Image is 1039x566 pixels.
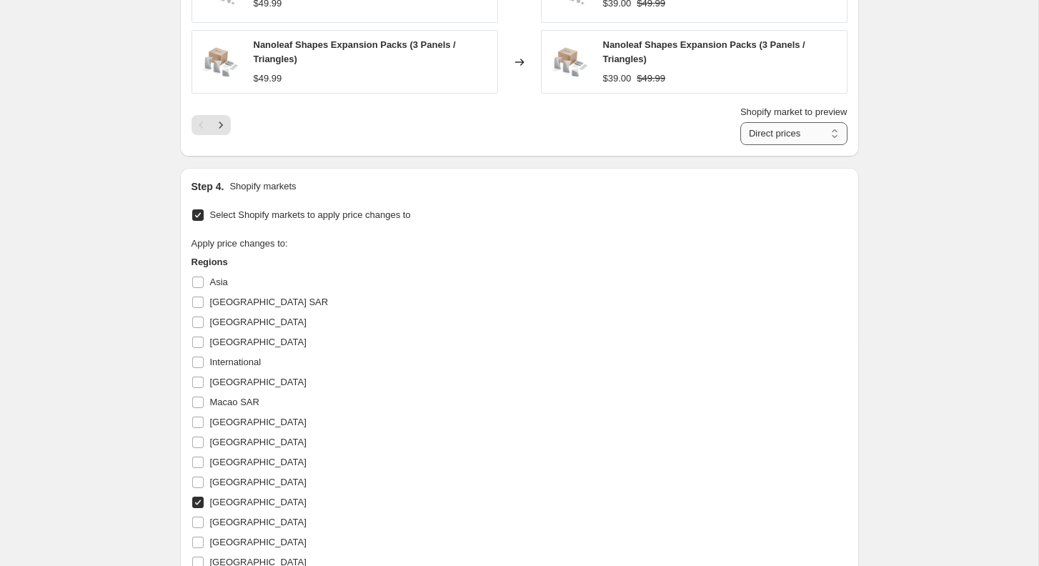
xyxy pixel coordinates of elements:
[603,71,632,86] div: $39.00
[199,41,242,84] img: nanoleaf-shapes-light-panels-mini-triangles-expansion-pack-50_nl48-e-5501tw-50pk_2x_7d3dc651-8c78...
[210,337,307,347] span: [GEOGRAPHIC_DATA]
[210,457,307,467] span: [GEOGRAPHIC_DATA]
[192,255,463,269] h3: Regions
[210,297,329,307] span: [GEOGRAPHIC_DATA] SAR
[210,417,307,427] span: [GEOGRAPHIC_DATA]
[210,209,411,220] span: Select Shopify markets to apply price changes to
[210,317,307,327] span: [GEOGRAPHIC_DATA]
[210,437,307,447] span: [GEOGRAPHIC_DATA]
[254,39,456,64] span: Nanoleaf Shapes Expansion Packs (3 Panels / Triangles)
[210,477,307,487] span: [GEOGRAPHIC_DATA]
[210,497,307,507] span: [GEOGRAPHIC_DATA]
[210,537,307,547] span: [GEOGRAPHIC_DATA]
[229,179,296,194] p: Shopify markets
[192,238,288,249] span: Apply price changes to:
[603,39,805,64] span: Nanoleaf Shapes Expansion Packs (3 Panels / Triangles)
[210,397,259,407] span: Macao SAR
[211,115,231,135] button: Next
[210,377,307,387] span: [GEOGRAPHIC_DATA]
[254,71,282,86] div: $49.99
[740,106,847,117] span: Shopify market to preview
[192,115,231,135] nav: Pagination
[210,517,307,527] span: [GEOGRAPHIC_DATA]
[637,71,665,86] strike: $49.99
[192,179,224,194] h2: Step 4.
[549,41,592,84] img: nanoleaf-shapes-light-panels-mini-triangles-expansion-pack-50_nl48-e-5501tw-50pk_2x_7d3dc651-8c78...
[210,277,228,287] span: Asia
[210,357,262,367] span: International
